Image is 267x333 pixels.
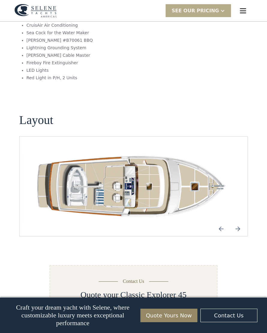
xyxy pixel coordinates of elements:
[26,75,156,81] li: Red Light in P/H, 2 Units
[231,222,245,236] img: icon
[166,4,231,17] div: SEE Our Pricing
[26,67,156,74] li: LED Lights
[14,4,57,18] a: home
[26,60,156,66] li: Fireboy Fire Extinguisher
[1,247,6,252] input: I want to subscribe to your Newsletter.Unsubscribe any time by clicking the link at the bottom of...
[10,304,136,327] p: Craft your dream yacht with Selene, where customizable luxury meets exceptional performance
[1,205,145,215] span: Tick the box below to receive occasional updates, exclusive offers, and VIP access via text message.
[233,1,253,20] div: menu
[8,234,140,238] span: Reply STOP to unsubscribe at any time.
[26,52,156,59] li: [PERSON_NAME] Cable Master
[214,222,228,236] img: icon
[231,222,245,236] a: Next slide
[1,233,6,238] input: Yes, I'd like to receive SMS updates.Reply STOP to unsubscribe at any time.
[14,4,57,18] img: logo
[26,45,156,51] li: Lightning Grounding System
[26,22,156,29] li: CruisAir Air Conditioning
[24,151,243,222] div: 1 / 3
[172,7,219,14] div: SEE Our Pricing
[214,222,228,236] a: Previous slide
[80,290,118,300] h2: Quote your
[140,309,197,322] a: Quote Yours Now
[8,248,77,253] strong: I want to subscribe to your Newsletter.
[19,114,53,127] h2: Layout
[120,290,187,300] h2: Classic Explorer 45
[26,37,156,44] li: [PERSON_NAME] #B70061 BBQ
[24,151,243,222] a: open lightbox
[1,248,147,258] span: Unsubscribe any time by clicking the link at the bottom of any message
[26,30,156,36] li: Sea Cock for the Water Maker
[1,219,106,224] span: We respect your time - only the good stuff, never spam.
[123,278,144,285] div: Contact Us
[8,234,73,238] strong: Yes, I'd like to receive SMS updates.
[200,309,257,322] a: Contact Us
